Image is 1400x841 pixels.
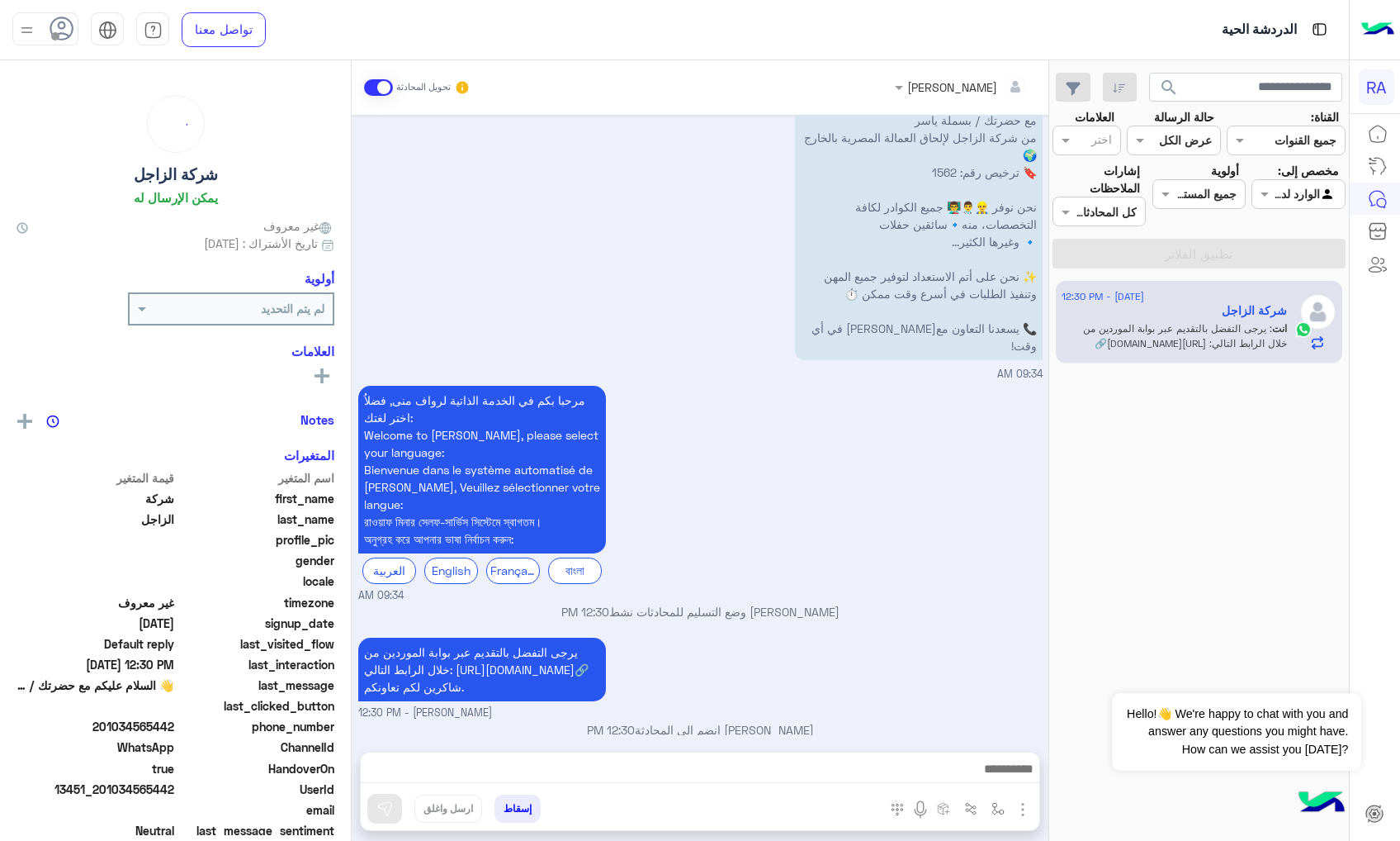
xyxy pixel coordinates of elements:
span: search [1159,78,1179,97]
span: شركة [17,490,174,507]
img: hulul-logo.png [1293,775,1350,833]
span: timezone [177,594,335,611]
div: اختر [1091,131,1114,152]
label: أولوية [1211,162,1239,179]
span: ChannelId [177,739,335,756]
span: يرجى التفضل بالتقديم عبر بوابة الموردين من خلال الرابط التالي: https://haj.rawafmina.sa/web/signu... [1083,322,1287,364]
div: Français [486,558,540,583]
span: غير معروف [263,217,334,235]
a: tab [136,12,169,47]
span: first_name [177,490,335,507]
span: null [17,801,174,819]
span: true [17,760,174,777]
label: العلامات [1075,108,1114,126]
span: تاريخ الأشتراك : [DATE] [204,235,318,252]
img: notes [46,415,59,428]
p: 4/9/2025, 12:30 PM [358,638,606,701]
div: RA [1359,69,1394,105]
img: send voice note [910,800,930,820]
span: 12:30 PM [561,605,609,619]
button: إسقاط [494,795,541,823]
img: tab [98,21,117,40]
span: last_name [177,511,335,528]
h6: أولوية [305,271,334,286]
span: [DATE] - 12:30 PM [1062,289,1144,304]
span: 13451_201034565442 [17,781,174,798]
img: create order [937,802,950,815]
span: last_message [177,677,335,694]
img: send message [376,801,393,817]
span: غير معروف [17,594,174,611]
span: 09:34 AM [358,588,404,604]
span: الزاجل [17,511,174,528]
span: قيمة المتغير [17,469,174,487]
span: last_message_sentiment [177,822,335,839]
small: تحويل المحادثة [396,81,451,94]
span: locale [177,573,335,590]
div: loading... [152,100,200,148]
div: English [424,558,478,583]
h6: يمكن الإرسال له [134,190,218,205]
button: Trigger scenario [958,795,985,822]
button: ارسل واغلق [414,795,482,823]
img: select flow [991,802,1005,815]
span: 201034565442 [17,718,174,735]
span: null [17,552,174,569]
span: UserId [177,781,335,798]
span: اسم المتغير [177,469,335,487]
p: 4/9/2025, 9:34 AM [795,88,1043,360]
span: 0 [17,822,174,839]
label: حالة الرسالة [1154,108,1214,126]
span: null [17,697,174,715]
label: إشارات الملاحظات [1052,162,1140,197]
button: search [1149,73,1190,108]
span: email [177,801,335,819]
img: tab [144,21,163,40]
p: [PERSON_NAME] انضم إلى المحادثة [358,721,1043,739]
span: يرجى التفضل بالتقديم عبر بوابة الموردين من خلال الرابط التالي: [URL][DOMAIN_NAME]🔗 شاكرين لكم تعا... [364,645,589,694]
img: defaultAdmin.png [1299,293,1336,330]
p: [PERSON_NAME] وضع التسليم للمحادثات نشط [358,603,1043,620]
span: 👋 السلام عليكم مع حضرتك / بسملة ياسر من شركة الزاجل لإلحاق العمالة المصرية بالخارج 🌍 🔖 ترخيص رقم:... [17,677,174,694]
span: 2025-09-04T09:30:15.592Z [17,656,174,673]
span: 2025-09-03T12:18:22.275Z [17,615,174,632]
img: Logo [1361,12,1394,47]
span: phone_number [177,718,335,735]
div: العربية [362,558,416,583]
h6: العلامات [17,344,334,359]
a: تواصل معنا [182,12,266,47]
img: make a call [891,803,904,816]
label: القناة: [1311,108,1339,126]
p: الدردشة الحية [1222,19,1297,41]
span: 09:34 AM [997,368,1043,380]
span: profile_pic [177,531,335,549]
img: add [17,414,32,429]
p: 4/9/2025, 9:34 AM [358,386,606,554]
button: select flow [985,795,1012,822]
span: 2 [17,739,174,756]
span: last_clicked_button [177,697,335,715]
img: tab [1309,19,1330,40]
span: signup_date [177,615,335,632]
h6: Notes [300,412,334,427]
label: مخصص إلى: [1278,162,1339,179]
span: null [17,573,174,590]
div: বাংলা [548,558,602,583]
h5: شركة الزاجل [134,165,218,184]
span: Hello!👋 We're happy to chat with you and answer any questions you might have. How can we assist y... [1112,693,1360,771]
button: تطبيق الفلاتر [1052,239,1346,268]
span: [PERSON_NAME] - 12:30 PM [358,706,492,721]
span: gender [177,552,335,569]
span: 12:30 PM [587,723,635,737]
h5: شركة الزاجل [1222,304,1287,318]
img: profile [17,20,37,40]
img: send attachment [1013,800,1033,820]
img: Trigger scenario [964,802,977,815]
span: HandoverOn [177,760,335,777]
span: last_visited_flow [177,635,335,653]
h6: المتغيرات [284,448,334,463]
span: انت [1272,322,1287,335]
span: Default reply [17,635,174,653]
img: WhatsApp [1295,321,1312,338]
button: create order [930,795,958,822]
